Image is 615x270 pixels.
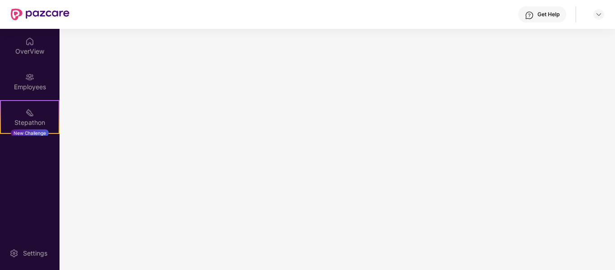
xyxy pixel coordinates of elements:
[9,249,18,258] img: svg+xml;base64,PHN2ZyBpZD0iU2V0dGluZy0yMHgyMCIgeG1sbnM9Imh0dHA6Ly93d3cudzMub3JnLzIwMDAvc3ZnIiB3aW...
[11,129,49,137] div: New Challenge
[1,118,59,127] div: Stepathon
[11,9,69,20] img: New Pazcare Logo
[25,73,34,82] img: svg+xml;base64,PHN2ZyBpZD0iRW1wbG95ZWVzIiB4bWxucz0iaHR0cDovL3d3dy53My5vcmcvMjAwMC9zdmciIHdpZHRoPS...
[595,11,602,18] img: svg+xml;base64,PHN2ZyBpZD0iRHJvcGRvd24tMzJ4MzIiIHhtbG5zPSJodHRwOi8vd3d3LnczLm9yZy8yMDAwL3N2ZyIgd2...
[525,11,534,20] img: svg+xml;base64,PHN2ZyBpZD0iSGVscC0zMngzMiIgeG1sbnM9Imh0dHA6Ly93d3cudzMub3JnLzIwMDAvc3ZnIiB3aWR0aD...
[25,37,34,46] img: svg+xml;base64,PHN2ZyBpZD0iSG9tZSIgeG1sbnM9Imh0dHA6Ly93d3cudzMub3JnLzIwMDAvc3ZnIiB3aWR0aD0iMjAiIG...
[20,249,50,258] div: Settings
[537,11,560,18] div: Get Help
[25,108,34,117] img: svg+xml;base64,PHN2ZyB4bWxucz0iaHR0cDovL3d3dy53My5vcmcvMjAwMC9zdmciIHdpZHRoPSIyMSIgaGVpZ2h0PSIyMC...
